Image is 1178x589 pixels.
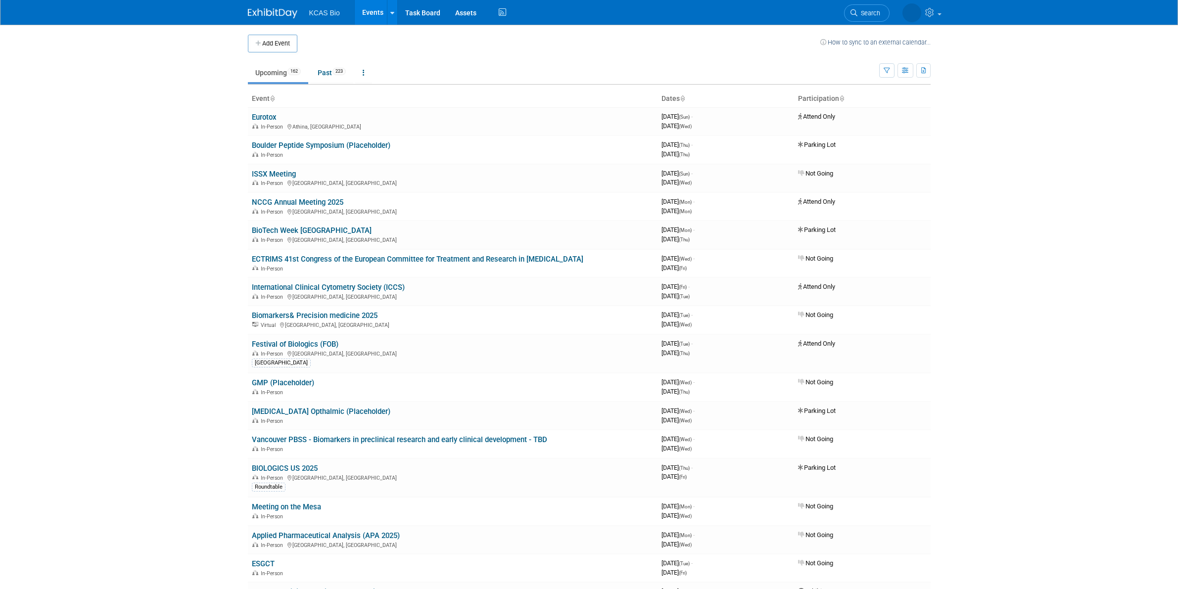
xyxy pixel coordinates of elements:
span: - [693,198,695,205]
a: Sort by Start Date [680,94,685,102]
img: In-Person Event [252,351,258,356]
span: Not Going [798,255,833,262]
span: 223 [332,68,346,75]
a: Applied Pharmaceutical Analysis (APA 2025) [252,531,400,540]
a: International Clinical Cytometry Society (ICCS) [252,283,405,292]
span: (Mon) [679,533,692,538]
span: - [693,502,695,510]
span: [DATE] [661,122,692,130]
span: [DATE] [661,283,690,290]
span: (Wed) [679,418,692,423]
span: (Wed) [679,322,692,327]
a: Festival of Biologics (FOB) [252,340,338,349]
img: In-Person Event [252,237,258,242]
div: [GEOGRAPHIC_DATA], [GEOGRAPHIC_DATA] [252,349,654,357]
span: (Thu) [679,237,690,242]
span: (Thu) [679,351,690,356]
span: [DATE] [661,170,693,177]
span: [DATE] [661,464,693,471]
span: (Thu) [679,389,690,395]
span: [DATE] [661,531,695,539]
span: [DATE] [661,388,690,395]
span: [DATE] [661,311,693,318]
span: Not Going [798,502,833,510]
img: In-Person Event [252,294,258,299]
span: In-Person [261,446,286,453]
a: How to sync to an external calendar... [820,39,931,46]
span: [DATE] [661,141,693,148]
span: - [693,435,695,443]
span: (Wed) [679,408,692,414]
img: In-Person Event [252,266,258,271]
span: (Sun) [679,114,690,120]
div: [GEOGRAPHIC_DATA], [GEOGRAPHIC_DATA] [252,541,654,548]
span: [DATE] [661,340,693,347]
div: Roundtable [252,483,285,492]
span: In-Person [261,542,286,548]
span: [DATE] [661,349,690,357]
a: ISSX Meeting [252,170,296,179]
span: (Fri) [679,570,687,576]
div: [GEOGRAPHIC_DATA], [GEOGRAPHIC_DATA] [252,207,654,215]
a: Vancouver PBSS - Biomarkers in preclinical research and early clinical development - TBD [252,435,547,444]
span: In-Person [261,180,286,186]
span: [DATE] [661,113,693,120]
span: Attend Only [798,283,835,290]
a: ECTRIMS 41st Congress of the European Committee for Treatment and Research in [MEDICAL_DATA] [252,255,583,264]
span: [DATE] [661,235,690,243]
a: Meeting on the Mesa [252,502,321,511]
img: In-Person Event [252,446,258,451]
span: (Wed) [679,446,692,452]
span: - [688,283,690,290]
span: [DATE] [661,502,695,510]
a: Sort by Participation Type [839,94,844,102]
span: Parking Lot [798,226,836,233]
span: Not Going [798,378,833,386]
span: [DATE] [661,378,695,386]
span: [DATE] [661,292,690,300]
span: - [693,255,695,262]
span: (Wed) [679,380,692,385]
span: Parking Lot [798,141,836,148]
span: In-Person [261,513,286,520]
span: Attend Only [798,340,835,347]
th: Dates [658,91,794,107]
span: (Fri) [679,284,687,290]
span: In-Person [261,152,286,158]
a: NCCG Annual Meeting 2025 [252,198,343,207]
span: Not Going [798,531,833,539]
span: (Mon) [679,199,692,205]
img: Virtual Event [252,322,258,327]
span: KCAS Bio [309,9,340,17]
span: [DATE] [661,264,687,272]
div: [GEOGRAPHIC_DATA], [GEOGRAPHIC_DATA] [252,235,654,243]
img: In-Person Event [252,152,258,157]
span: (Thu) [679,465,690,471]
span: - [691,559,693,567]
span: (Mon) [679,209,692,214]
img: In-Person Event [252,180,258,185]
div: [GEOGRAPHIC_DATA], [GEOGRAPHIC_DATA] [252,473,654,481]
span: - [691,340,693,347]
div: [GEOGRAPHIC_DATA] [252,359,311,367]
a: [MEDICAL_DATA] Opthalmic (Placeholder) [252,407,390,416]
span: In-Person [261,418,286,424]
span: [DATE] [661,179,692,186]
span: (Tue) [679,561,690,566]
button: Add Event [248,35,297,52]
a: BioTech Week [GEOGRAPHIC_DATA] [252,226,372,235]
span: (Tue) [679,313,690,318]
span: [DATE] [661,559,693,567]
span: In-Person [261,389,286,396]
img: In-Person Event [252,570,258,575]
div: [GEOGRAPHIC_DATA], [GEOGRAPHIC_DATA] [252,320,654,328]
span: Attend Only [798,198,835,205]
span: Not Going [798,435,833,443]
span: (Fri) [679,266,687,271]
img: In-Person Event [252,124,258,129]
a: Upcoming162 [248,63,308,82]
span: - [691,113,693,120]
img: In-Person Event [252,513,258,518]
span: - [693,531,695,539]
span: (Wed) [679,513,692,519]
